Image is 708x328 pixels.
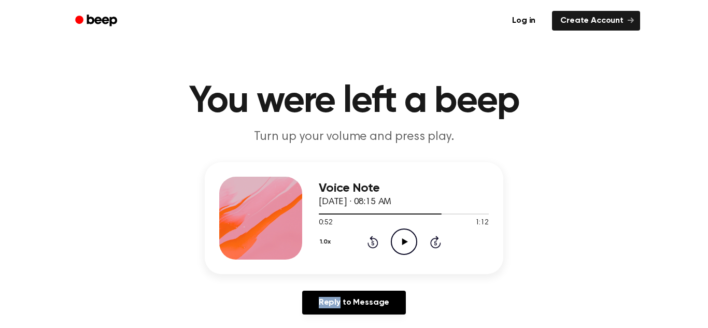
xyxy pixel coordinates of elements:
h3: Voice Note [319,181,489,195]
a: Reply to Message [302,291,406,315]
button: 1.0x [319,233,334,251]
a: Beep [68,11,126,31]
span: 0:52 [319,218,332,229]
span: [DATE] · 08:15 AM [319,197,391,207]
a: Create Account [552,11,640,31]
h1: You were left a beep [89,83,619,120]
a: Log in [502,9,546,33]
span: 1:12 [475,218,489,229]
p: Turn up your volume and press play. [155,129,553,146]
